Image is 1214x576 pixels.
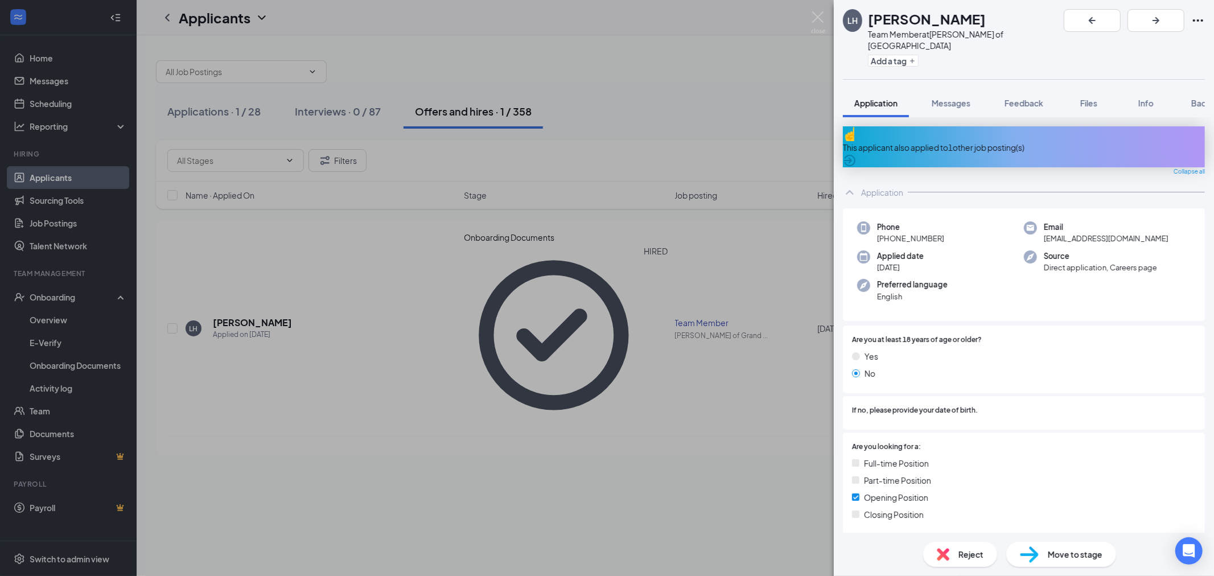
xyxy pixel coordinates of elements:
[854,98,898,108] span: Application
[868,28,1058,51] div: Team Member at [PERSON_NAME] of [GEOGRAPHIC_DATA]
[877,262,924,273] span: [DATE]
[1044,262,1157,273] span: Direct application, Careers page
[1138,98,1154,108] span: Info
[958,548,983,561] span: Reject
[1127,9,1184,32] button: ArrowRight
[852,442,921,452] span: Are you looking for a:
[843,141,1205,154] div: This applicant also applied to 1 other job posting(s)
[1174,167,1205,176] span: Collapse all
[864,457,929,470] span: Full-time Position
[1044,233,1168,244] span: [EMAIL_ADDRESS][DOMAIN_NAME]
[868,9,986,28] h1: [PERSON_NAME]
[1149,14,1163,27] svg: ArrowRight
[864,508,924,521] span: Closing Position
[932,98,970,108] span: Messages
[1080,98,1097,108] span: Files
[1048,548,1102,561] span: Move to stage
[865,367,875,380] span: No
[1085,14,1099,27] svg: ArrowLeftNew
[877,221,944,233] span: Phone
[868,55,919,67] button: PlusAdd a tag
[843,186,857,199] svg: ChevronUp
[1175,537,1203,565] div: Open Intercom Messenger
[847,15,858,26] div: LH
[1044,221,1168,233] span: Email
[909,57,916,64] svg: Plus
[1064,9,1121,32] button: ArrowLeftNew
[1005,98,1043,108] span: Feedback
[877,250,924,262] span: Applied date
[877,279,948,290] span: Preferred language
[877,291,948,302] span: English
[865,350,878,363] span: Yes
[864,474,931,487] span: Part-time Position
[877,233,944,244] span: [PHONE_NUMBER]
[864,491,928,504] span: Opening Position
[1044,250,1157,262] span: Source
[852,405,978,416] span: If no, please provide your date of birth.
[852,335,982,345] span: Are you at least 18 years of age or older?
[843,154,857,167] svg: ArrowCircle
[861,187,903,198] div: Application
[1191,14,1205,27] svg: Ellipses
